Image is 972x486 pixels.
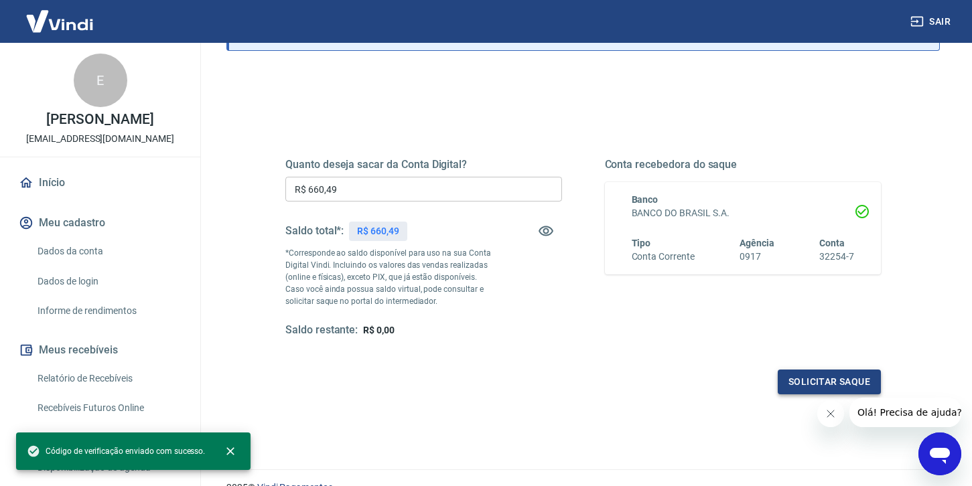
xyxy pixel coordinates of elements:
[16,1,103,42] img: Vindi
[26,132,174,146] p: [EMAIL_ADDRESS][DOMAIN_NAME]
[32,297,184,325] a: Informe de rendimentos
[285,323,358,337] h5: Saldo restante:
[285,158,562,171] h5: Quanto deseja sacar da Conta Digital?
[849,398,961,427] iframe: Mensagem da empresa
[918,432,961,475] iframe: Botão para abrir a janela de mensagens
[32,365,184,392] a: Relatório de Recebíveis
[778,370,881,394] button: Solicitar saque
[285,224,344,238] h5: Saldo total*:
[605,158,882,171] h5: Conta recebedora do saque
[632,250,695,264] h6: Conta Corrente
[817,400,844,427] iframe: Fechar mensagem
[46,112,153,127] p: [PERSON_NAME]
[819,250,854,264] h6: 32254-7
[908,9,956,34] button: Sair
[740,250,774,264] h6: 0917
[16,335,184,365] button: Meus recebíveis
[27,444,205,458] span: Código de verificação enviado com sucesso.
[632,206,855,220] h6: BANCO DO BRASIL S.A.
[740,238,774,248] span: Agência
[8,9,113,20] span: Olá! Precisa de ajuda?
[16,168,184,197] a: Início
[32,238,184,265] a: Dados da conta
[216,436,245,466] button: close
[285,247,492,307] p: *Corresponde ao saldo disponível para uso na sua Conta Digital Vindi. Incluindo os valores das ve...
[32,424,184,452] a: Contratos com credores
[363,325,395,335] span: R$ 0,00
[16,208,184,238] button: Meu cadastro
[819,238,845,248] span: Conta
[32,394,184,422] a: Recebíveis Futuros Online
[357,224,399,238] p: R$ 660,49
[74,54,127,107] div: E
[632,194,658,205] span: Banco
[632,238,651,248] span: Tipo
[32,268,184,295] a: Dados de login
